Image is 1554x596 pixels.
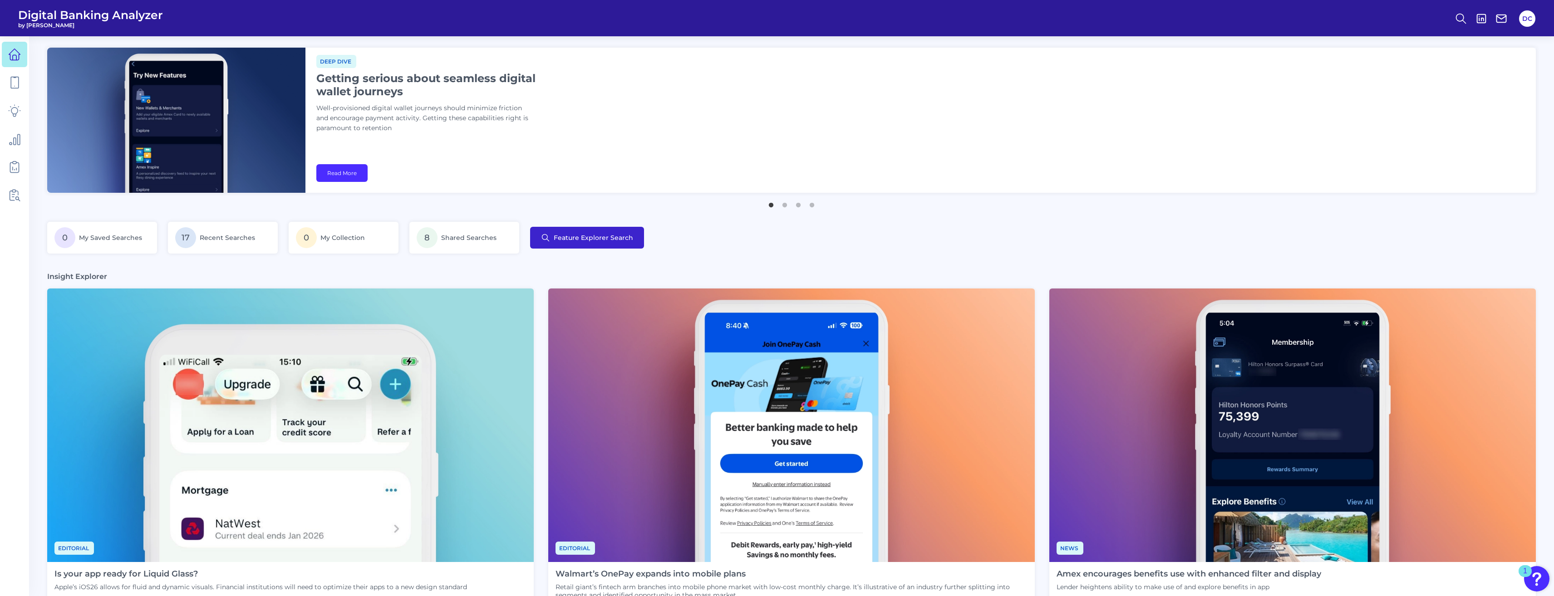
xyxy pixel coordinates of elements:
a: Editorial [556,543,595,552]
span: by [PERSON_NAME] [18,22,163,29]
a: Deep dive [316,57,356,65]
img: bannerImg [47,48,305,193]
span: Feature Explorer Search [554,234,633,241]
span: 8 [417,227,438,248]
div: 1 [1523,571,1527,583]
a: 8Shared Searches [409,222,519,254]
h4: Is your app ready for Liquid Glass? [54,569,467,579]
h4: Walmart’s OnePay expands into mobile plans [556,569,1028,579]
button: 2 [780,198,789,207]
button: DC [1519,10,1535,27]
button: 4 [807,198,816,207]
button: 1 [767,198,776,207]
span: Recent Searches [200,234,255,242]
span: Editorial [556,542,595,555]
p: Well-provisioned digital wallet journeys should minimize friction and encourage payment activity.... [316,103,543,133]
img: News - Phone (4).png [1049,288,1536,562]
a: Editorial [54,543,94,552]
span: Digital Banking Analyzer [18,8,163,22]
h4: Amex encourages benefits use with enhanced filter and display [1057,569,1321,579]
a: 0My Saved Searches [47,222,157,254]
button: Feature Explorer Search [530,227,644,249]
span: My Saved Searches [79,234,142,242]
p: Apple’s iOS26 allows for fluid and dynamic visuals. Financial institutions will need to optimize ... [54,583,467,591]
button: 3 [794,198,803,207]
img: Editorial - Phone Zoom In.png [47,288,534,562]
a: 17Recent Searches [168,222,278,254]
h1: Getting serious about seamless digital wallet journeys [316,72,543,98]
button: Open Resource Center, 1 new notification [1524,566,1549,591]
a: Read More [316,164,368,182]
span: My Collection [320,234,365,242]
span: News [1057,542,1083,555]
span: 17 [175,227,196,248]
a: News [1057,543,1083,552]
p: Lender heightens ability to make use of and explore benefits in app [1057,583,1321,591]
a: 0My Collection [289,222,398,254]
span: Shared Searches [441,234,497,242]
span: Editorial [54,542,94,555]
img: News - Phone (3).png [548,288,1035,562]
span: 0 [296,227,317,248]
h3: Insight Explorer [47,272,107,281]
span: Deep dive [316,55,356,68]
span: 0 [54,227,75,248]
